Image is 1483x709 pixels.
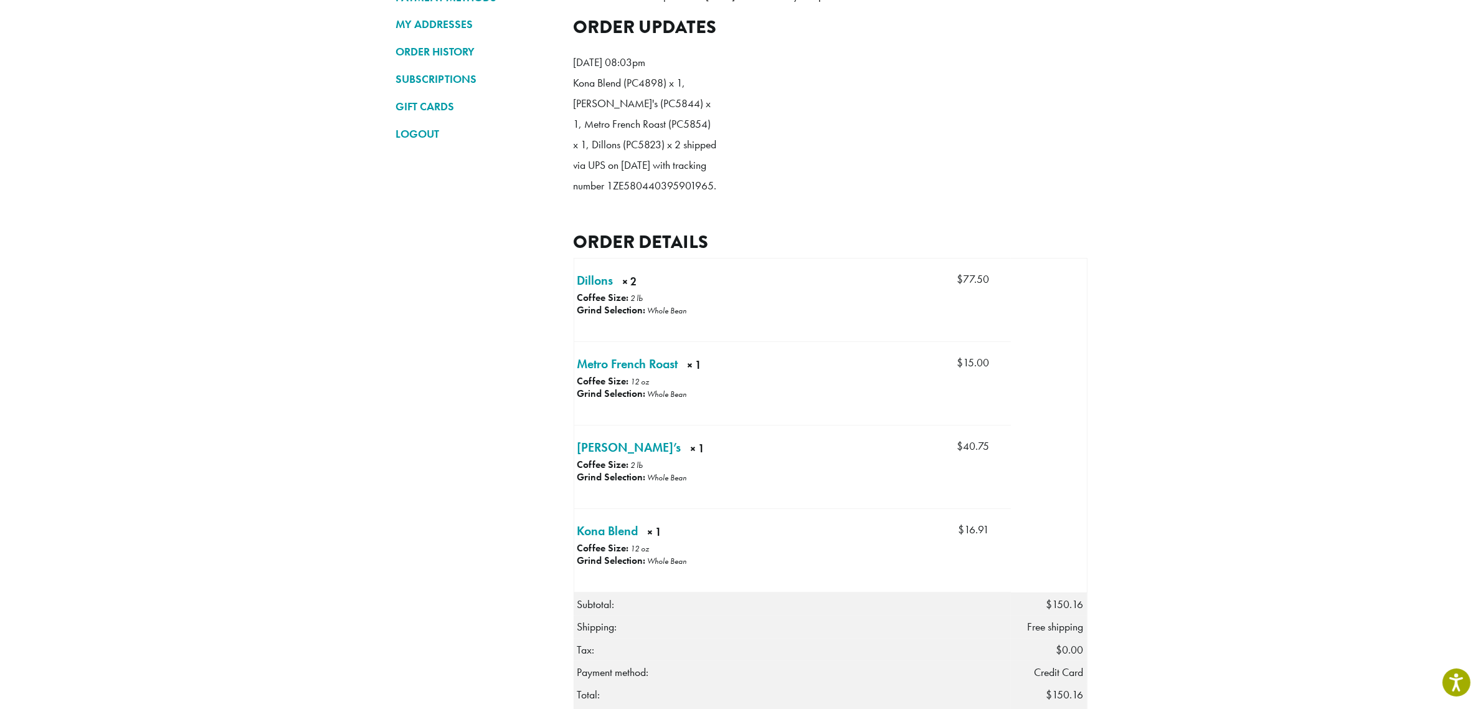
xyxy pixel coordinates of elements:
[1011,616,1087,638] td: Free shipping
[957,356,989,369] bdi: 15.00
[648,389,687,399] p: Whole Bean
[574,616,1011,638] th: Shipping:
[1056,643,1063,657] span: $
[688,357,758,376] strong: × 1
[691,440,762,460] strong: × 1
[631,460,643,470] p: 2 lb
[957,439,963,453] span: $
[396,14,555,35] a: MY ADDRESSES
[1046,597,1053,611] span: $
[577,521,638,540] a: Kona Blend
[577,271,614,290] a: Dillons
[631,543,650,554] p: 12 oz
[396,41,555,62] a: ORDER HISTORY
[574,231,1087,253] h2: Order details
[577,291,629,304] strong: Coffee Size:
[396,123,555,145] a: LOGOUT
[577,470,646,483] strong: Grind Selection:
[958,523,989,536] bdi: 16.91
[396,96,555,117] a: GIFT CARDS
[1011,661,1087,683] td: Credit Card
[648,472,687,483] p: Whole Bean
[957,272,963,286] span: $
[577,387,646,400] strong: Grind Selection:
[1046,597,1084,611] span: 150.16
[574,52,717,73] p: [DATE] 08:03pm
[648,305,687,316] p: Whole Bean
[396,69,555,90] a: SUBSCRIPTIONS
[623,274,674,293] strong: × 2
[574,16,1087,38] h2: Order updates
[577,438,681,457] a: [PERSON_NAME]’s
[577,354,678,373] a: Metro French Roast
[1046,688,1084,702] span: 150.16
[574,639,1011,661] th: Tax:
[574,592,1011,616] th: Subtotal:
[577,458,629,471] strong: Coffee Size:
[648,556,687,566] p: Whole Bean
[574,73,717,196] p: Kona Blend (PC4898) x 1, [PERSON_NAME]'s (PC5844) x 1, Metro French Roast (PC5854) x 1, Dillons (...
[577,374,629,388] strong: Coffee Size:
[631,293,643,303] p: 2 lb
[1046,688,1053,702] span: $
[577,541,629,554] strong: Coffee Size:
[574,683,1011,707] th: Total:
[648,524,706,543] strong: × 1
[957,439,989,453] bdi: 40.75
[1056,643,1084,657] span: 0.00
[958,523,964,536] span: $
[574,661,1011,683] th: Payment method:
[957,272,989,286] bdi: 77.50
[577,303,646,316] strong: Grind Selection:
[957,356,963,369] span: $
[631,376,650,387] p: 12 oz
[577,554,646,567] strong: Grind Selection:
